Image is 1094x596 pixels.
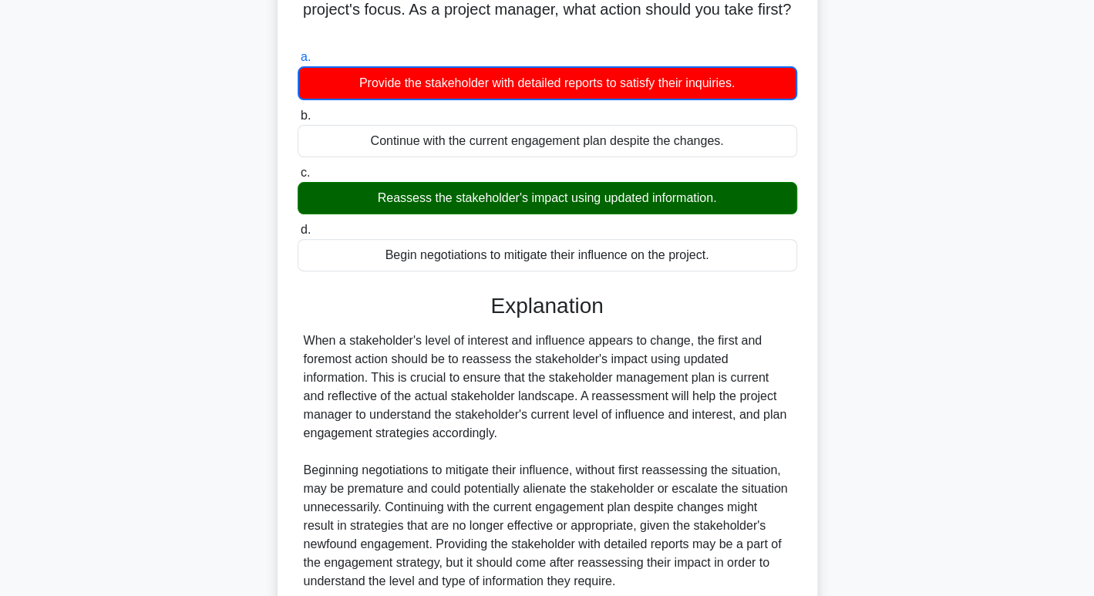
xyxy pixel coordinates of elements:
div: Begin negotiations to mitigate their influence on the project. [298,239,797,271]
span: b. [301,109,311,122]
span: a. [301,50,311,63]
div: When a stakeholder's level of interest and influence appears to change, the first and foremost ac... [304,332,791,591]
div: Provide the stakeholder with detailed reports to satisfy their inquiries. [298,66,797,100]
div: Reassess the stakeholder's impact using updated information. [298,182,797,214]
div: Continue with the current engagement plan despite the changes. [298,125,797,157]
span: c. [301,166,310,179]
span: d. [301,223,311,236]
h3: Explanation [307,293,788,319]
